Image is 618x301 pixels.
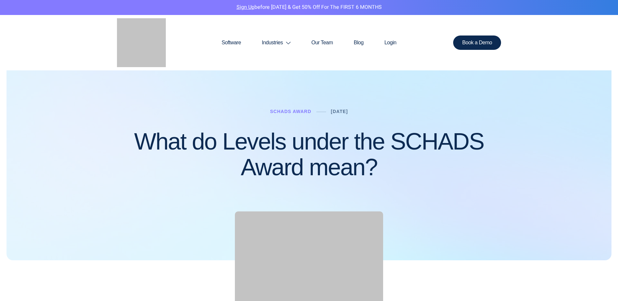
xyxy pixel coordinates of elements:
[374,27,407,58] a: Login
[211,27,251,58] a: Software
[252,27,301,58] a: Industries
[453,36,501,50] a: Book a Demo
[270,109,311,114] a: Schads Award
[331,109,348,114] a: [DATE]
[343,27,374,58] a: Blog
[301,27,343,58] a: Our Team
[462,40,492,45] span: Book a Demo
[117,129,501,180] h1: What do Levels under the SCHADS Award mean?
[237,3,254,11] a: Sign Up
[5,3,613,12] p: before [DATE] & Get 50% Off for the FIRST 6 MONTHS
